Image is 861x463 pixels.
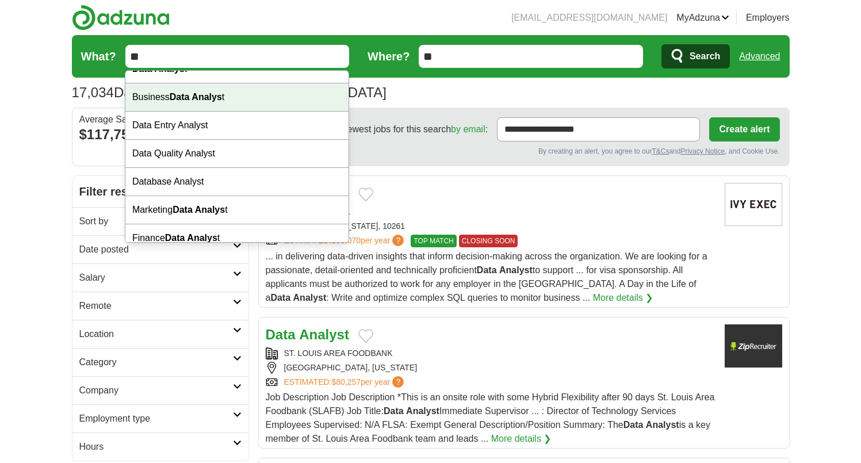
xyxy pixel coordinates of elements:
[125,140,349,168] div: Data Quality Analyst
[170,92,222,102] strong: Data Analys
[125,112,349,140] div: Data Entry Analyst
[125,224,349,252] div: Finance t
[173,205,225,215] strong: Data Analys
[165,233,217,243] strong: Data Analys
[125,196,349,224] div: Marketing t
[125,168,349,196] div: Database Analyst
[125,83,349,112] div: Business t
